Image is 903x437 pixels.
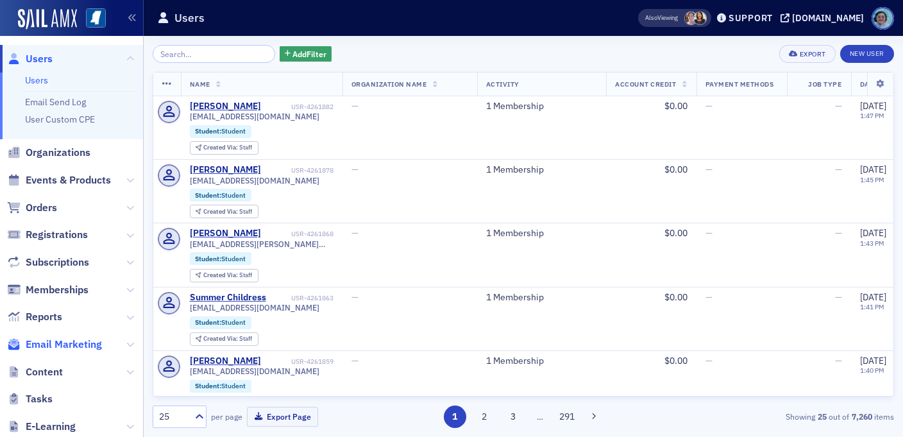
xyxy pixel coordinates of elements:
[26,392,53,406] span: Tasks
[190,176,319,185] span: [EMAIL_ADDRESS][DOMAIN_NAME]
[486,228,544,239] a: 1 Membership
[792,12,864,24] div: [DOMAIN_NAME]
[664,100,688,112] span: $0.00
[203,271,239,279] span: Created Via :
[351,80,427,89] span: Organization Name
[7,228,88,242] a: Registrations
[860,100,886,112] span: [DATE]
[473,406,495,428] button: 2
[26,420,76,434] span: E-Learning
[190,269,258,282] div: Created Via: Staff
[190,332,258,346] div: Created Via: Staff
[26,228,88,242] span: Registrations
[190,356,261,367] a: [PERSON_NAME]
[190,316,252,329] div: Student:
[7,283,89,297] a: Memberships
[203,209,252,216] div: Staff
[860,355,886,366] span: [DATE]
[7,173,111,187] a: Events & Products
[203,144,252,151] div: Staff
[268,294,333,302] div: USR-4261863
[203,334,239,343] span: Created Via :
[190,125,252,138] div: Student:
[190,239,333,249] span: [EMAIL_ADDRESS][PERSON_NAME][DOMAIN_NAME]
[486,356,544,367] a: 1 Membership
[486,164,544,176] a: 1 Membership
[7,392,53,406] a: Tasks
[26,310,62,324] span: Reports
[705,227,713,239] span: —
[872,7,894,30] span: Profile
[664,164,688,175] span: $0.00
[835,164,842,175] span: —
[203,272,252,279] div: Staff
[203,143,239,151] span: Created Via :
[664,227,688,239] span: $0.00
[351,164,359,175] span: —
[190,205,258,218] div: Created Via: Staff
[195,127,246,135] a: Student:Student
[26,255,89,270] span: Subscriptions
[351,355,359,366] span: —
[502,406,525,428] button: 3
[25,96,86,108] a: Email Send Log
[705,100,713,112] span: —
[705,80,774,89] span: Payment Methods
[190,80,210,89] span: Name
[247,407,318,427] button: Export Page
[860,227,886,239] span: [DATE]
[664,291,688,303] span: $0.00
[849,411,874,422] strong: 7,260
[292,48,326,60] span: Add Filter
[729,12,773,24] div: Support
[203,336,252,343] div: Staff
[26,365,63,379] span: Content
[195,381,221,390] span: Student :
[190,366,319,376] span: [EMAIL_ADDRESS][DOMAIN_NAME]
[7,52,53,66] a: Users
[280,46,332,62] button: AddFilter
[77,8,106,30] a: View Homepage
[835,355,842,366] span: —
[190,292,266,304] a: Summer Childress
[26,283,89,297] span: Memberships
[86,8,106,28] img: SailAMX
[808,80,841,89] span: Job Type
[203,207,239,216] span: Created Via :
[190,303,319,313] span: [EMAIL_ADDRESS][DOMAIN_NAME]
[190,141,258,155] div: Created Via: Staff
[664,355,688,366] span: $0.00
[693,12,707,25] span: Noma Burge
[860,302,884,311] time: 1:41 PM
[26,52,53,66] span: Users
[800,51,826,58] div: Export
[684,12,698,25] span: Lydia Carlisle
[190,228,261,239] div: [PERSON_NAME]
[860,175,884,184] time: 1:45 PM
[531,411,549,422] span: …
[781,13,868,22] button: [DOMAIN_NAME]
[645,13,678,22] span: Viewing
[26,146,90,160] span: Organizations
[835,100,842,112] span: —
[190,252,252,265] div: Student:
[195,254,221,263] span: Student :
[615,80,676,89] span: Account Credit
[705,355,713,366] span: —
[25,114,95,125] a: User Custom CPE
[815,411,829,422] strong: 25
[860,164,886,175] span: [DATE]
[860,239,884,248] time: 1:43 PM
[195,191,246,200] a: Student:Student
[7,201,57,215] a: Orders
[7,146,90,160] a: Organizations
[656,411,894,422] div: Showing out of items
[7,310,62,324] a: Reports
[860,291,886,303] span: [DATE]
[486,292,544,304] a: 1 Membership
[351,291,359,303] span: —
[263,103,333,111] div: USR-4261882
[195,191,221,200] span: Student :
